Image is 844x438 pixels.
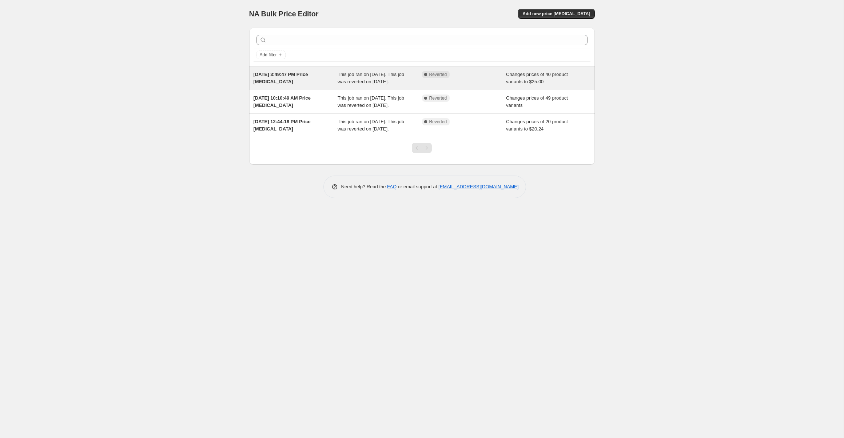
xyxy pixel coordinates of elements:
[438,184,518,189] a: [EMAIL_ADDRESS][DOMAIN_NAME]
[522,11,590,17] span: Add new price [MEDICAL_DATA]
[338,119,404,132] span: This job ran on [DATE]. This job was reverted on [DATE].
[260,52,277,58] span: Add filter
[506,119,568,132] span: Changes prices of 20 product variants to $20.24
[429,95,447,101] span: Reverted
[518,9,594,19] button: Add new price [MEDICAL_DATA]
[387,184,397,189] a: FAQ
[249,10,319,18] span: NA Bulk Price Editor
[338,95,404,108] span: This job ran on [DATE]. This job was reverted on [DATE].
[429,72,447,77] span: Reverted
[256,51,286,59] button: Add filter
[338,72,404,84] span: This job ran on [DATE]. This job was reverted on [DATE].
[254,95,311,108] span: [DATE] 10:10:49 AM Price [MEDICAL_DATA]
[341,184,387,189] span: Need help? Read the
[254,119,311,132] span: [DATE] 12:44:18 PM Price [MEDICAL_DATA]
[506,95,568,108] span: Changes prices of 49 product variants
[397,184,438,189] span: or email support at
[412,143,432,153] nav: Pagination
[506,72,568,84] span: Changes prices of 40 product variants to $25.00
[429,119,447,125] span: Reverted
[254,72,308,84] span: [DATE] 3:49:47 PM Price [MEDICAL_DATA]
